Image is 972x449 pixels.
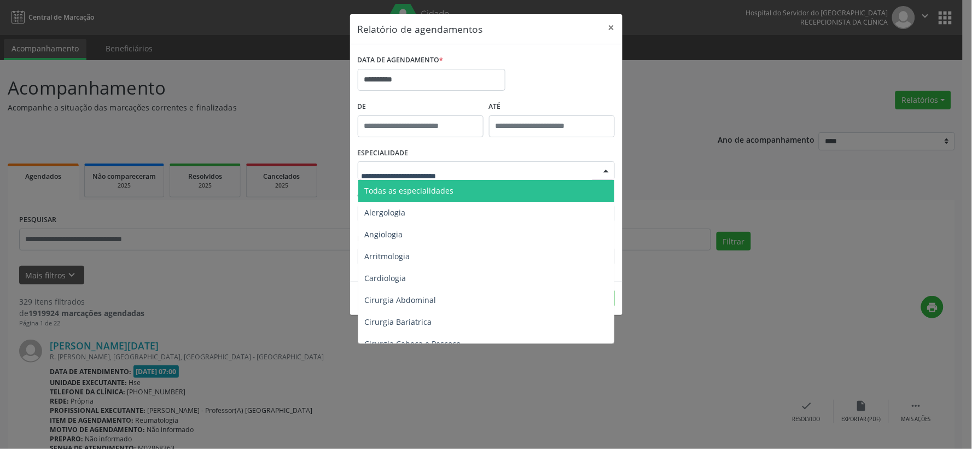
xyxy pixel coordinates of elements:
[358,98,484,115] label: De
[365,273,406,283] span: Cardiologia
[365,229,403,240] span: Angiologia
[365,317,432,327] span: Cirurgia Bariatrica
[358,22,483,36] h5: Relatório de agendamentos
[365,251,410,261] span: Arritmologia
[358,52,444,69] label: DATA DE AGENDAMENTO
[365,185,454,196] span: Todas as especialidades
[489,98,615,115] label: ATÉ
[365,295,436,305] span: Cirurgia Abdominal
[601,14,622,41] button: Close
[365,207,406,218] span: Alergologia
[365,339,461,349] span: Cirurgia Cabeça e Pescoço
[358,145,409,162] label: ESPECIALIDADE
